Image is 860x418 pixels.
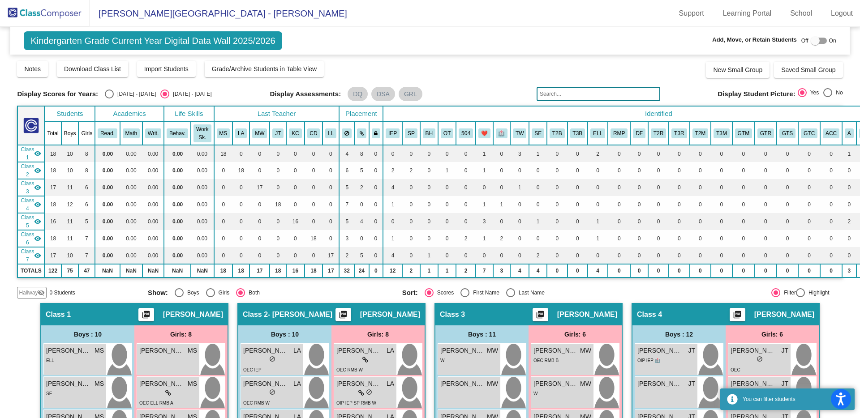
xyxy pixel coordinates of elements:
th: Tier 3 Reading [669,122,689,145]
mat-icon: visibility [34,150,41,157]
td: 6 [339,162,354,179]
th: Boys [61,122,79,145]
td: 1 [476,162,493,179]
button: T2R [651,128,666,138]
td: 1 [476,196,493,213]
td: 0 [270,179,286,196]
th: Placement [339,106,383,122]
td: 0.00 [164,179,191,196]
button: Print Students Details [335,308,351,321]
td: 10 [61,145,79,162]
td: 0.00 [120,179,142,196]
td: 0 [249,145,270,162]
button: T3B [570,128,585,138]
td: 0.00 [191,162,214,179]
td: 0 [798,196,820,213]
th: Students [44,106,95,122]
mat-radio-group: Select an option [798,88,843,100]
a: Support [672,6,711,21]
td: 0 [842,162,856,179]
td: 0 [420,179,438,196]
td: 0.00 [120,196,142,213]
th: Life Skills [164,106,214,122]
td: 0 [438,179,456,196]
td: 0.00 [142,179,164,196]
td: 18 [270,196,286,213]
td: 0.00 [95,179,120,196]
td: 0 [529,196,547,213]
div: [DATE] - [DATE] [114,90,156,98]
button: GTS [779,128,795,138]
button: Download Class List [57,61,128,77]
td: 18 [214,145,233,162]
td: 0 [322,162,339,179]
th: Girls [78,122,95,145]
td: 0 [820,179,842,196]
td: 0 [305,145,323,162]
td: 0 [369,179,383,196]
td: 0 [322,196,339,213]
button: Print Students Details [138,308,154,321]
td: 0 [648,145,669,162]
th: Twin [510,122,529,145]
button: Print Students Details [730,308,745,321]
td: 0 [690,179,711,196]
button: Notes [17,61,48,77]
span: Import Students [144,65,189,73]
td: 11 [61,179,79,196]
th: Last Teacher [214,106,340,122]
mat-icon: picture_as_pdf [732,310,743,323]
td: 0 [568,162,588,179]
span: Off [801,37,808,45]
button: 504 [459,128,473,138]
td: 0 [493,179,511,196]
td: 0.00 [191,196,214,213]
td: 0 [369,196,383,213]
button: Saved Small Group [774,62,843,78]
td: 0 [249,196,270,213]
td: 0 [732,179,755,196]
td: 1 [842,145,856,162]
td: Maria Wentworth - No Class Name [17,179,44,196]
th: Kim Carcelli [286,122,304,145]
mat-chip: GRL [399,87,422,101]
td: 0 [588,162,608,179]
button: MW [252,128,267,138]
span: New Small Group [713,66,762,73]
td: 1 [438,162,456,179]
td: 0 [402,196,420,213]
mat-chip: DQ [348,87,368,101]
button: DF [633,128,645,138]
td: 0 [305,162,323,179]
th: Total [44,122,61,145]
button: T3R [671,128,687,138]
span: On [829,37,836,45]
span: Grade/Archive Students in Table View [212,65,317,73]
td: 0 [214,162,233,179]
td: 0 [608,179,630,196]
button: GTC [801,128,817,138]
td: 0 [547,179,568,196]
mat-icon: picture_as_pdf [535,310,546,323]
th: Tier 3 Behavior Plan [568,122,588,145]
th: Behavior Only IEP [420,122,438,145]
th: Gifted Reading [755,122,777,145]
button: Read. [98,128,117,138]
td: 0 [648,179,669,196]
div: No [832,89,843,97]
button: JT [272,128,284,138]
button: GTR [757,128,774,138]
th: Tier 2 Math [690,122,711,145]
button: T2B [550,128,565,138]
button: Math [123,128,140,138]
td: 0 [732,162,755,179]
td: 0.00 [142,145,164,162]
th: Keep with students [354,122,369,145]
td: 0.00 [191,179,214,196]
span: Download Class List [64,65,121,73]
td: 0 [493,145,511,162]
span: Notes [24,65,41,73]
mat-icon: picture_as_pdf [141,310,151,323]
td: 0 [568,179,588,196]
td: 18 [232,162,249,179]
